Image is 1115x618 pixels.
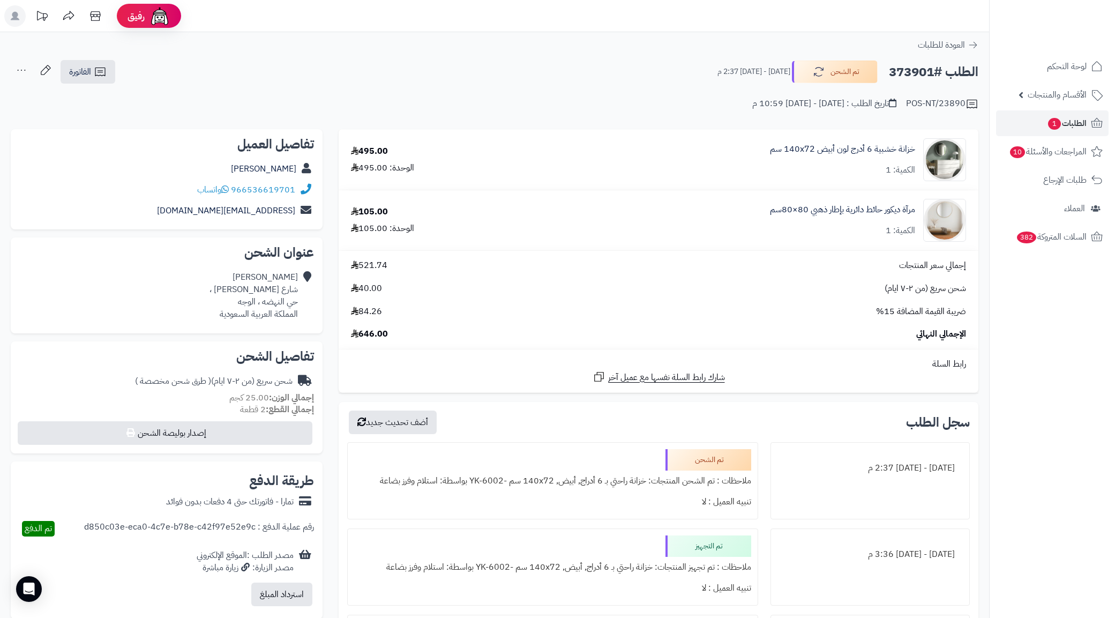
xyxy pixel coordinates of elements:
small: [DATE] - [DATE] 2:37 م [717,66,790,77]
div: 495.00 [351,145,388,158]
span: 84.26 [351,306,382,318]
span: الطلبات [1047,116,1087,131]
span: العودة للطلبات [918,39,965,51]
a: لوحة التحكم [996,54,1109,79]
div: الكمية: 1 [886,225,915,237]
h3: سجل الطلب [906,416,970,429]
a: العملاء [996,196,1109,221]
button: تم الشحن [792,61,878,83]
div: الوحدة: 495.00 [351,162,414,174]
div: الوحدة: 105.00 [351,222,414,235]
a: خزانة خشبية 6 أدرج لون أبيض 140x72 سم [770,143,915,155]
h2: عنوان الشحن [19,246,314,259]
a: واتساب [197,183,229,196]
h2: تفاصيل العميل [19,138,314,151]
div: ملاحظات : تم تجهيز المنتجات: خزانة راحتي بـ 6 أدراج, أبيض, ‎140x72 سم‏ -YK-6002 بواسطة: استلام وف... [354,557,751,578]
div: رابط السلة [343,358,974,370]
span: ضريبة القيمة المضافة 15% [876,306,966,318]
span: شارك رابط السلة نفسها مع عميل آخر [608,371,725,384]
small: 2 قطعة [240,403,314,416]
span: إجمالي سعر المنتجات [899,259,966,272]
span: المراجعات والأسئلة [1009,144,1087,159]
a: [PERSON_NAME] [231,162,296,175]
a: شارك رابط السلة نفسها مع عميل آخر [593,370,725,384]
span: تم الدفع [25,522,52,535]
a: مرآة ديكور حائط دائرية بإطار ذهبي 80×80سم [770,204,915,216]
span: 521.74 [351,259,387,272]
strong: إجمالي الوزن: [269,391,314,404]
span: 1 [1048,118,1061,130]
div: تمارا - فاتورتك حتى 4 دفعات بدون فوائد [166,496,294,508]
a: تحديثات المنصة [28,5,55,29]
div: [DATE] - [DATE] 2:37 م [777,458,963,479]
h2: الطلب #373901 [889,61,978,83]
a: السلات المتروكة382 [996,224,1109,250]
button: أضف تحديث جديد [349,411,437,434]
a: العودة للطلبات [918,39,978,51]
div: [PERSON_NAME] شارع [PERSON_NAME] ، حي النهضه ، الوجه المملكة العربية السعودية [209,271,298,320]
div: Open Intercom Messenger [16,576,42,602]
img: 1753779129-1-90x90.jpg [924,199,966,242]
span: السلات المتروكة [1016,229,1087,244]
span: شحن سريع (من ٢-٧ ايام) [885,282,966,295]
button: استرداد المبلغ [251,583,312,606]
div: رقم عملية الدفع : d850c03e-eca0-4c7e-b78e-c42f97e52e9c [84,521,314,537]
span: 40.00 [351,282,382,295]
a: الطلبات1 [996,110,1109,136]
a: الفاتورة [61,60,115,84]
h2: طريقة الدفع [249,474,314,487]
span: 646.00 [351,328,388,340]
span: ( طرق شحن مخصصة ) [135,375,211,388]
span: 382 [1017,232,1036,243]
span: لوحة التحكم [1047,59,1087,74]
span: رفيق [128,10,145,23]
div: تاريخ الطلب : [DATE] - [DATE] 10:59 م [752,98,896,110]
strong: إجمالي القطع: [266,403,314,416]
a: المراجعات والأسئلة10 [996,139,1109,165]
div: مصدر الطلب :الموقع الإلكتروني [197,549,294,574]
span: طلبات الإرجاع [1043,173,1087,188]
img: 1746709299-1702541934053-68567865785768-1000x1000-90x90.jpg [924,138,966,181]
small: 25.00 كجم [229,391,314,404]
span: الأقسام والمنتجات [1028,87,1087,102]
div: تنبيه العميل : لا [354,492,751,512]
div: ملاحظات : تم الشحن المنتجات: خزانة راحتي بـ 6 أدراج, أبيض, ‎140x72 سم‏ -YK-6002 بواسطة: استلام وف... [354,471,751,492]
div: الكمية: 1 [886,164,915,176]
div: تنبيه العميل : لا [354,578,751,599]
div: تم الشحن [665,449,751,471]
span: الفاتورة [69,65,91,78]
h2: تفاصيل الشحن [19,350,314,363]
img: ai-face.png [149,5,170,27]
a: طلبات الإرجاع [996,167,1109,193]
div: شحن سريع (من ٢-٧ ايام) [135,375,293,388]
div: تم التجهيز [665,535,751,557]
a: 966536619701 [231,183,295,196]
div: POS-NT/23890 [906,98,978,110]
div: 105.00 [351,206,388,218]
span: العملاء [1064,201,1085,216]
a: [EMAIL_ADDRESS][DOMAIN_NAME] [157,204,295,217]
span: 10 [1010,146,1025,158]
span: الإجمالي النهائي [916,328,966,340]
div: مصدر الزيارة: زيارة مباشرة [197,562,294,574]
div: [DATE] - [DATE] 3:36 م [777,544,963,565]
button: إصدار بوليصة الشحن [18,421,312,445]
